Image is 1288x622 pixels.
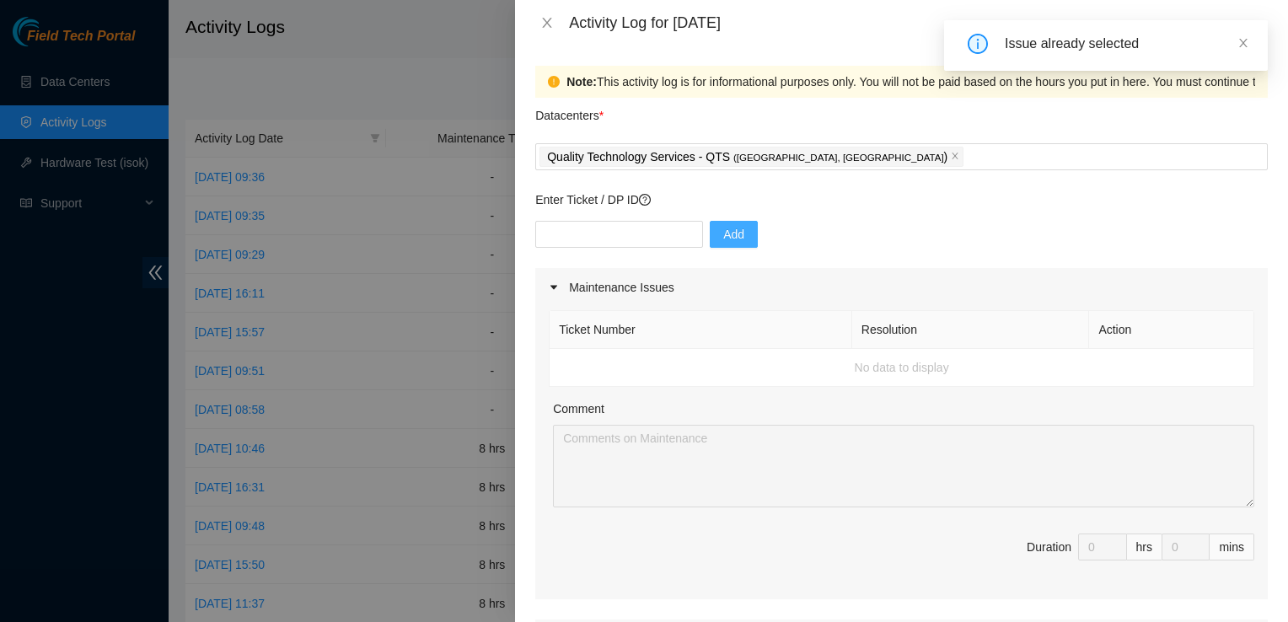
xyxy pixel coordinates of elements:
div: hrs [1127,534,1162,560]
span: close [951,152,959,162]
p: Datacenters [535,98,604,125]
span: Add [723,225,744,244]
span: caret-right [549,282,559,292]
div: Duration [1027,538,1071,556]
span: info-circle [968,34,988,54]
span: ( [GEOGRAPHIC_DATA], [GEOGRAPHIC_DATA] [733,153,944,163]
span: question-circle [639,194,651,206]
span: close [1237,37,1249,49]
span: close [540,16,554,29]
div: Activity Log for [DATE] [569,13,1268,32]
div: Maintenance Issues [535,268,1268,307]
th: Action [1089,311,1254,349]
button: Close [535,15,559,31]
div: mins [1210,534,1254,560]
th: Resolution [852,311,1090,349]
th: Ticket Number [550,311,852,349]
td: No data to display [550,349,1254,387]
button: Add [710,221,758,248]
div: Issue already selected [1005,34,1248,54]
textarea: Comment [553,425,1254,507]
strong: Note: [566,72,597,91]
p: Quality Technology Services - QTS ) [547,147,947,167]
span: exclamation-circle [548,76,560,88]
p: Enter Ticket / DP ID [535,190,1268,209]
label: Comment [553,399,604,418]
